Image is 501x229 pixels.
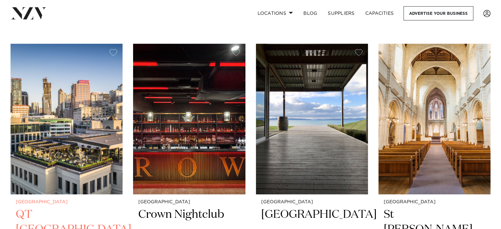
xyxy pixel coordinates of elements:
[252,6,298,20] a: Locations
[384,200,485,205] small: [GEOGRAPHIC_DATA]
[11,7,46,19] img: nzv-logo.png
[261,200,363,205] small: [GEOGRAPHIC_DATA]
[298,6,322,20] a: BLOG
[16,200,117,205] small: [GEOGRAPHIC_DATA]
[360,6,399,20] a: Capacities
[322,6,360,20] a: SUPPLIERS
[138,200,240,205] small: [GEOGRAPHIC_DATA]
[404,6,473,20] a: Advertise your business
